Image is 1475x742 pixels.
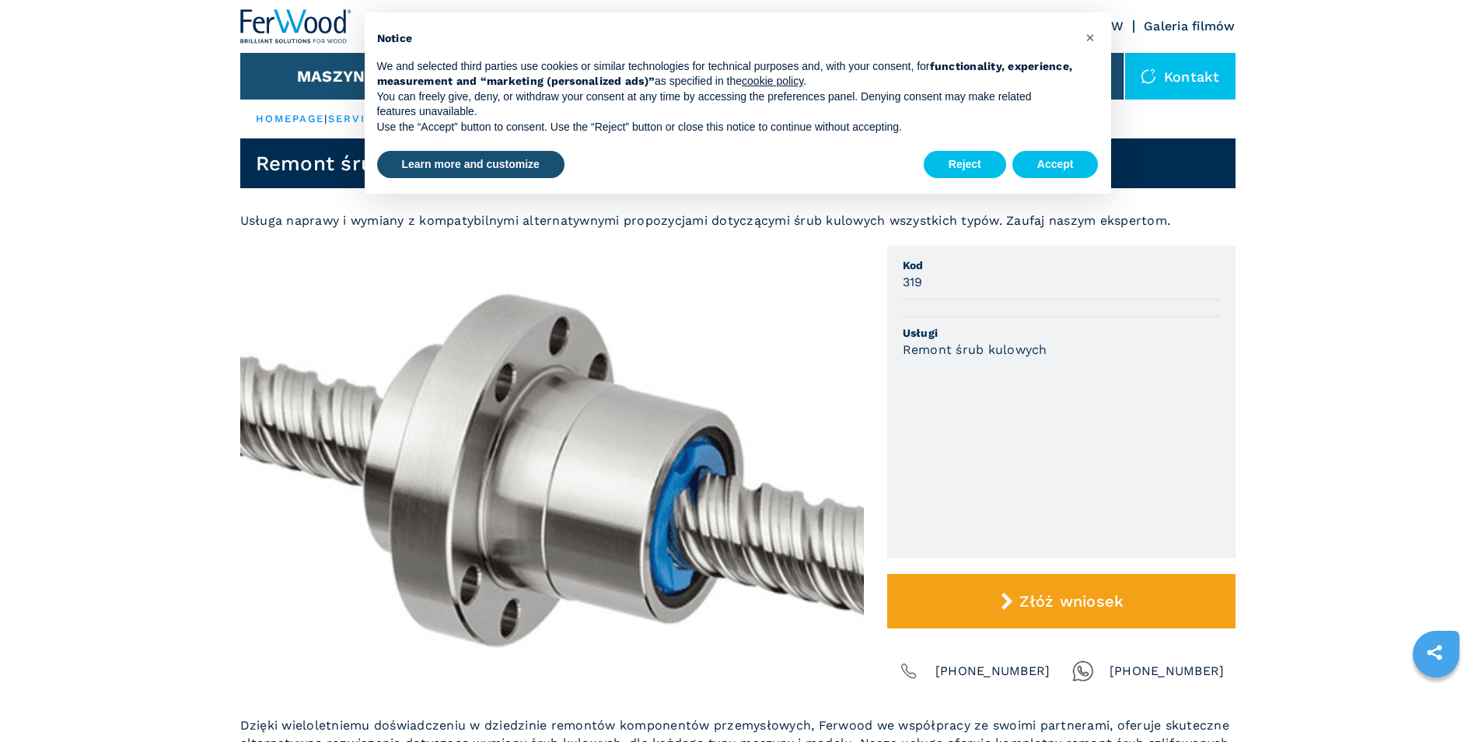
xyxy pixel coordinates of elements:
div: Kontakt [1125,53,1236,100]
h3: 319 [903,273,923,291]
button: Reject [924,151,1006,179]
button: Accept [1012,151,1099,179]
h3: Remont śrub kulowych [903,341,1047,359]
span: Usługi [903,325,1220,341]
img: Kontakt [1141,68,1156,84]
button: Maszyny [297,67,376,86]
a: cookie policy [742,75,803,87]
p: You can freely give, deny, or withdraw your consent at any time by accessing the preferences pane... [377,89,1074,120]
img: Phone [898,660,920,682]
a: HOMEPAGE [256,113,325,124]
a: sharethis [1415,633,1454,672]
button: Learn more and customize [377,151,564,179]
p: Usługa naprawy i wymiany z kompatybilnymi alternatywnymi propozycjami dotyczącymi śrub kulowych w... [240,212,1236,229]
p: Use the “Accept” button to consent. Use the “Reject” button or close this notice to continue with... [377,120,1074,135]
span: [PHONE_NUMBER] [1110,660,1225,682]
iframe: Chat [1409,672,1463,730]
img: Whatsapp [1072,660,1094,682]
button: Złóż wniosek [887,574,1236,628]
a: Galeria filmów [1144,19,1236,33]
span: | [324,113,327,124]
span: [PHONE_NUMBER] [935,660,1050,682]
p: We and selected third parties use cookies or similar technologies for technical purposes and, wit... [377,59,1074,89]
button: Close this notice [1078,25,1103,50]
strong: functionality, experience, measurement and “marketing (personalized ads)” [377,60,1073,88]
a: servizi [328,113,379,124]
span: Złóż wniosek [1019,592,1124,611]
img: Ferwood [240,9,352,44]
h2: Notice [377,31,1074,47]
span: Kod [903,257,1220,273]
h1: Remont śrub kulowych [256,151,489,176]
img: Remont śrub kulowych [240,246,864,689]
span: × [1085,28,1095,47]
